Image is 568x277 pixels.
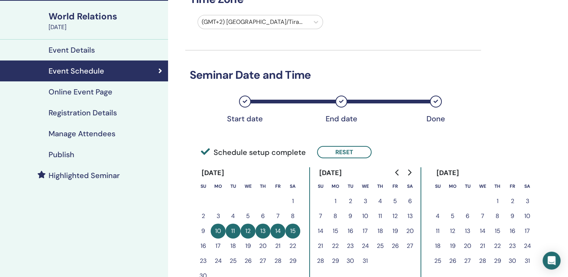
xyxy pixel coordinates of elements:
[403,209,418,224] button: 13
[285,239,300,253] button: 22
[49,23,164,32] div: [DATE]
[373,239,388,253] button: 25
[475,209,490,224] button: 7
[211,224,226,239] button: 10
[343,239,358,253] button: 23
[226,224,240,239] button: 11
[430,209,445,224] button: 4
[520,239,535,253] button: 24
[211,253,226,268] button: 24
[211,179,226,194] th: Monday
[313,239,328,253] button: 21
[490,239,505,253] button: 22
[196,167,230,179] div: [DATE]
[358,239,373,253] button: 24
[328,179,343,194] th: Monday
[460,239,475,253] button: 20
[49,171,120,180] h4: Highlighted Seminar
[285,253,300,268] button: 29
[49,87,112,96] h4: Online Event Page
[240,239,255,253] button: 19
[49,150,74,159] h4: Publish
[313,224,328,239] button: 14
[417,114,454,123] div: Done
[328,194,343,209] button: 1
[460,179,475,194] th: Tuesday
[475,179,490,194] th: Wednesday
[343,194,358,209] button: 2
[49,129,115,138] h4: Manage Attendees
[388,239,403,253] button: 26
[460,209,475,224] button: 6
[490,253,505,268] button: 29
[255,209,270,224] button: 6
[328,224,343,239] button: 15
[44,10,168,32] a: World Relations[DATE]
[520,194,535,209] button: 3
[358,194,373,209] button: 3
[317,146,372,158] button: Reset
[373,209,388,224] button: 11
[475,239,490,253] button: 21
[388,209,403,224] button: 12
[445,239,460,253] button: 19
[388,179,403,194] th: Friday
[226,114,264,123] div: Start date
[520,209,535,224] button: 10
[313,209,328,224] button: 7
[313,253,328,268] button: 28
[328,209,343,224] button: 8
[226,239,240,253] button: 18
[343,209,358,224] button: 9
[430,239,445,253] button: 18
[201,147,306,158] span: Schedule setup complete
[270,179,285,194] th: Friday
[49,66,104,75] h4: Event Schedule
[358,224,373,239] button: 17
[196,179,211,194] th: Sunday
[403,224,418,239] button: 20
[445,253,460,268] button: 26
[403,165,415,180] button: Go to next month
[270,224,285,239] button: 14
[313,179,328,194] th: Sunday
[49,108,117,117] h4: Registration Details
[490,194,505,209] button: 1
[226,253,240,268] button: 25
[343,179,358,194] th: Tuesday
[240,179,255,194] th: Wednesday
[505,209,520,224] button: 9
[196,224,211,239] button: 9
[285,209,300,224] button: 8
[430,179,445,194] th: Sunday
[240,209,255,224] button: 5
[255,179,270,194] th: Thursday
[373,179,388,194] th: Thursday
[270,209,285,224] button: 7
[505,224,520,239] button: 16
[240,224,255,239] button: 12
[211,209,226,224] button: 3
[445,224,460,239] button: 12
[505,194,520,209] button: 2
[490,179,505,194] th: Thursday
[490,224,505,239] button: 15
[505,239,520,253] button: 23
[255,224,270,239] button: 13
[460,224,475,239] button: 13
[445,209,460,224] button: 5
[505,253,520,268] button: 30
[475,253,490,268] button: 28
[358,253,373,268] button: 31
[543,252,561,270] div: Open Intercom Messenger
[323,114,360,123] div: End date
[391,165,403,180] button: Go to previous month
[240,253,255,268] button: 26
[196,253,211,268] button: 23
[285,194,300,209] button: 1
[358,179,373,194] th: Wednesday
[226,179,240,194] th: Tuesday
[475,224,490,239] button: 14
[358,209,373,224] button: 10
[196,239,211,253] button: 16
